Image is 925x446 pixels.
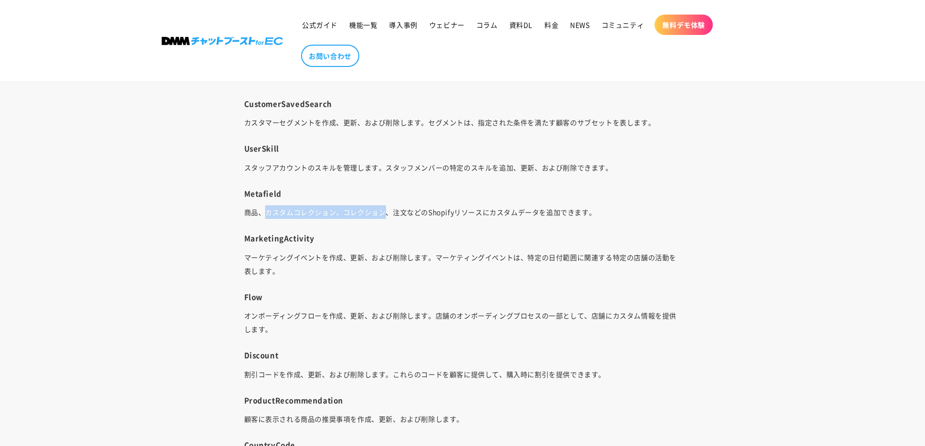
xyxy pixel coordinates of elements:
span: 機能一覧 [349,20,377,29]
span: 公式ガイド [302,20,337,29]
h4: MarketingActivity [244,233,681,243]
p: オンボーディングフローを作成、更新、および削除します。店舗のオンボーディングプロセスの一部として、店舗にカスタム情報を提供します。 [244,309,681,336]
a: 公式ガイド [296,15,343,35]
h4: Discount [244,350,681,360]
p: スタッフアカウントのスキルを管理します。スタッフメンバーの特定のスキルを追加、更新、および削除できます。 [244,161,681,174]
a: NEWS [564,15,595,35]
span: コラム [476,20,498,29]
h4: Metafield [244,189,681,198]
span: 無料デモ体験 [662,20,705,29]
h4: Flow [244,292,681,302]
span: 導入事例 [389,20,417,29]
span: 資料DL [509,20,533,29]
p: カスタマーセグメントを作成、更新、および削除します。セグメントは、指定された条件を満たす顧客のサブセットを表します。 [244,116,681,129]
a: コラム [471,15,504,35]
a: 導入事例 [383,15,423,35]
a: ウェビナー [423,15,471,35]
h4: CustomerSavedSearch [244,99,681,109]
p: 商品、カスタムコレクション、コレクション、注文などのShopifyリソースにカスタムデータを追加できます。 [244,205,681,219]
p: マーケティングイベントを作成、更新、および削除します。マーケティングイベントは、特定の日付範囲に関連する特定の店舗の活動を表します。 [244,250,681,278]
a: 機能一覧 [343,15,383,35]
a: 料金 [538,15,564,35]
p: 割引コードを作成、更新、および削除します。これらのコードを顧客に提供して、購入時に割引を提供できます。 [244,367,681,381]
a: 資料DL [504,15,538,35]
img: 株式会社DMM Boost [162,37,283,45]
span: NEWS [570,20,589,29]
h4: ProductRecommendation [244,396,681,405]
p: 顧客に表示される商品の推奨事項を作成、更新、および削除します。 [244,412,681,426]
span: 料金 [544,20,558,29]
a: コミュニティ [596,15,650,35]
span: コミュニティ [602,20,644,29]
a: お問い合わせ [301,45,359,67]
span: お問い合わせ [309,51,352,60]
a: 無料デモ体験 [655,15,713,35]
h4: UserSkill [244,144,681,153]
span: ウェビナー [429,20,465,29]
